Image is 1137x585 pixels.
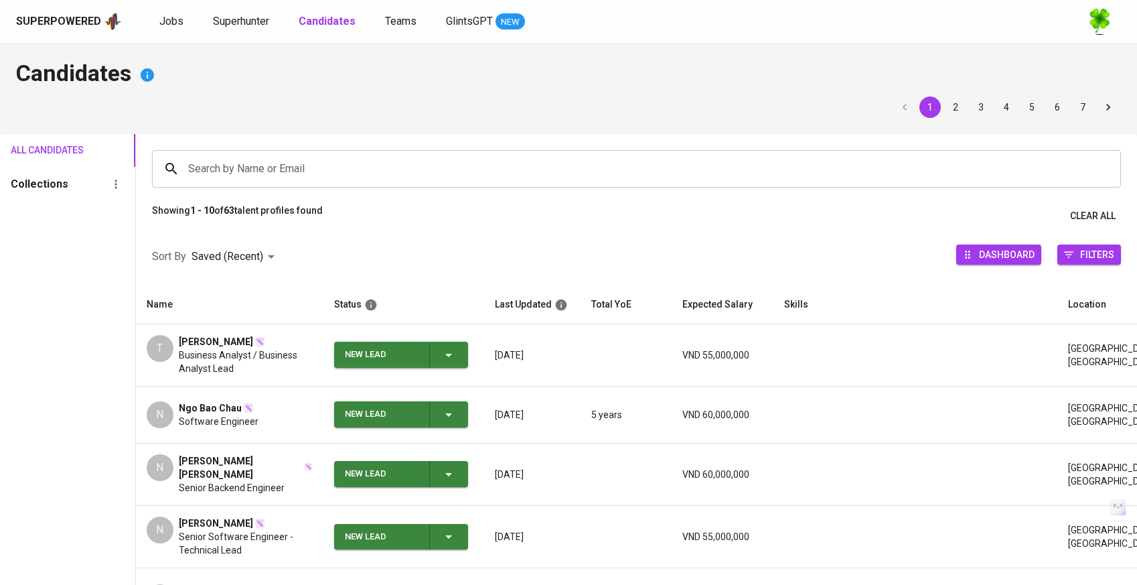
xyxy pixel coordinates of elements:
[496,15,525,29] span: NEW
[147,335,173,362] div: T
[136,285,323,324] th: Name
[147,454,173,481] div: N
[495,408,570,421] p: [DATE]
[179,454,303,481] span: [PERSON_NAME] [PERSON_NAME]
[682,468,763,481] p: VND 60,000,000
[104,11,122,31] img: app logo
[147,517,173,543] div: N
[446,13,525,30] a: GlintsGPT NEW
[179,517,253,530] span: [PERSON_NAME]
[385,15,416,27] span: Teams
[152,249,186,265] p: Sort By
[919,96,941,118] button: page 1
[1047,96,1068,118] button: Go to page 6
[179,530,313,557] span: Senior Software Engineer - Technical Lead
[11,175,68,194] h6: Collections
[334,342,468,368] button: New Lead
[254,518,265,529] img: magic_wand.svg
[213,13,272,30] a: Superhunter
[1065,204,1121,229] button: Clear All
[192,249,263,265] p: Saved (Recent)
[192,245,279,269] div: Saved (Recent)
[224,205,234,216] b: 63
[243,403,254,413] img: magic_wand.svg
[581,285,672,324] th: Total YoE
[16,59,1121,91] h4: Candidates
[254,336,265,347] img: magic_wand.svg
[334,461,468,487] button: New Lead
[179,401,242,415] span: Ngo Bao Chau
[334,401,468,428] button: New Lead
[1021,96,1043,118] button: Go to page 5
[945,96,966,118] button: Go to page 2
[970,96,992,118] button: Go to page 3
[152,204,323,229] p: Showing of talent profiles found
[1057,245,1121,265] button: Filters
[495,348,570,362] p: [DATE]
[495,468,570,481] p: [DATE]
[213,15,269,27] span: Superhunter
[11,142,66,159] span: All Candidates
[16,11,122,31] a: Superpoweredapp logo
[179,335,253,348] span: [PERSON_NAME]
[996,96,1017,118] button: Go to page 4
[345,342,419,368] div: New Lead
[495,530,570,543] p: [DATE]
[16,14,101,29] div: Superpowered
[345,401,419,428] div: New Lead
[591,408,661,421] p: 5 years
[304,462,313,471] img: magic_wand.svg
[682,348,763,362] p: VND 55,000,000
[323,285,484,324] th: Status
[345,524,419,550] div: New Lead
[682,408,763,421] p: VND 60,000,000
[1097,96,1119,118] button: Go to next page
[334,524,468,550] button: New Lead
[1080,245,1114,263] span: Filters
[773,285,1057,324] th: Skills
[484,285,581,324] th: Last Updated
[1070,208,1116,224] span: Clear All
[299,15,356,27] b: Candidates
[179,481,285,495] span: Senior Backend Engineer
[1072,96,1093,118] button: Go to page 7
[956,245,1041,265] button: Dashboard
[892,96,1121,118] nav: pagination navigation
[179,348,313,375] span: Business Analyst / Business Analyst Lead
[672,285,773,324] th: Expected Salary
[1086,8,1113,35] img: f9493b8c-82b8-4f41-8722-f5d69bb1b761.jpg
[159,13,186,30] a: Jobs
[345,461,419,487] div: New Lead
[159,15,183,27] span: Jobs
[147,401,173,428] div: N
[179,415,258,428] span: Software Engineer
[385,13,419,30] a: Teams
[190,205,214,216] b: 1 - 10
[979,245,1035,263] span: Dashboard
[299,13,358,30] a: Candidates
[446,15,493,27] span: GlintsGPT
[682,530,763,543] p: VND 55,000,000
